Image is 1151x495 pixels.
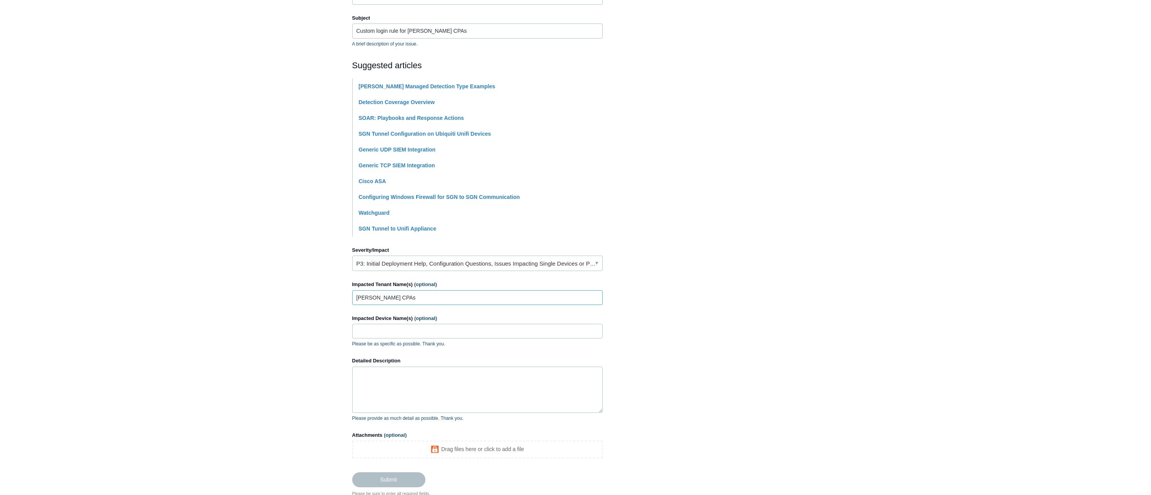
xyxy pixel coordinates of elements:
a: Generic TCP SIEM Integration [359,162,435,168]
label: Detailed Description [352,357,603,365]
label: Subject [352,14,603,22]
span: (optional) [414,281,437,287]
a: P3: Initial Deployment Help, Configuration Questions, Issues Impacting Single Devices or Past Out... [352,256,603,271]
label: Attachments [352,431,603,439]
input: Submit [352,472,425,487]
a: Generic UDP SIEM Integration [359,146,436,153]
p: A brief description of your issue. [352,40,603,47]
a: Watchguard [359,210,390,216]
label: Impacted Tenant Name(s) [352,281,603,288]
a: SOAR: Playbooks and Response Actions [359,115,464,121]
label: Severity/Impact [352,246,603,254]
a: [PERSON_NAME] Managed Detection Type Examples [359,83,495,89]
p: Please be as specific as possible. Thank you. [352,340,603,347]
label: Impacted Device Name(s) [352,315,603,322]
h2: Suggested articles [352,59,603,72]
span: (optional) [414,315,437,321]
a: SGN Tunnel to Unifi Appliance [359,226,436,232]
p: Please provide as much detail as possible. Thank you. [352,415,603,422]
a: Cisco ASA [359,178,386,184]
a: Configuring Windows Firewall for SGN to SGN Communication [359,194,520,200]
a: SGN Tunnel Configuration on Ubiquiti Unifi Devices [359,131,491,137]
a: Detection Coverage Overview [359,99,435,105]
span: (optional) [384,432,407,438]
